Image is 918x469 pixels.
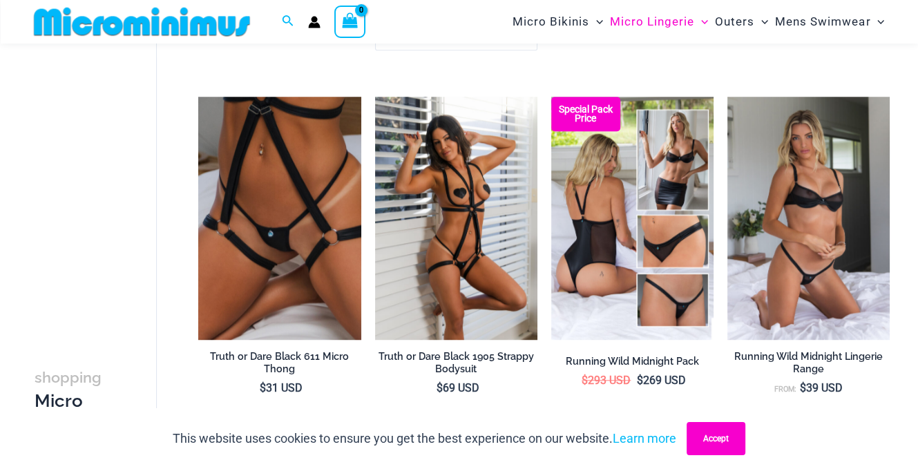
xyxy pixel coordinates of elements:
span: Menu Toggle [694,4,708,39]
iframe: TrustedSite Certified [35,46,159,323]
span: $ [800,381,806,394]
b: Special Pack Price [551,105,620,123]
span: Menu Toggle [754,4,768,39]
bdi: 69 USD [437,381,479,394]
a: All Styles (1) Running Wild Midnight 1052 Top 6512 Bottom 04Running Wild Midnight 1052 Top 6512 B... [551,97,714,341]
span: From: [774,385,796,394]
span: $ [437,381,443,394]
bdi: 31 USD [260,381,303,394]
a: Learn more [613,431,676,446]
p: This website uses cookies to ensure you get the best experience on our website. [173,428,676,449]
button: Accept [687,422,745,455]
a: Running Wild Midnight 1052 Top 6512 Bottom 02Running Wild Midnight 1052 Top 6512 Bottom 05Running... [727,97,890,341]
h2: Running Wild Midnight Pack [551,355,714,368]
h2: Running Wild Midnight Lingerie Range [727,350,890,376]
span: Micro Bikinis [513,4,589,39]
a: Running Wild Midnight Pack [551,355,714,373]
img: Truth or Dare Black Micro 02 [198,97,361,341]
img: Truth or Dare Black 1905 Bodysuit 611 Micro 07 [375,97,537,341]
a: Mens SwimwearMenu ToggleMenu Toggle [772,4,888,39]
span: $ [637,374,643,387]
bdi: 39 USD [800,381,843,394]
nav: Site Navigation [507,2,890,41]
a: Search icon link [282,13,294,30]
a: Truth or Dare Black 1905 Bodysuit 611 Micro 07Truth or Dare Black 1905 Bodysuit 611 Micro 05Truth... [375,97,537,341]
a: OutersMenu ToggleMenu Toggle [711,4,772,39]
a: Micro BikinisMenu ToggleMenu Toggle [509,4,606,39]
h2: Truth or Dare Black 1905 Strappy Bodysuit [375,350,537,376]
img: MM SHOP LOGO FLAT [28,6,256,37]
a: Account icon link [308,16,321,28]
a: Running Wild Midnight Lingerie Range [727,350,890,381]
span: shopping [35,369,102,386]
a: Truth or Dare Black Micro 02Truth or Dare Black 1905 Bodysuit 611 Micro 12Truth or Dare Black 190... [198,97,361,341]
h3: Micro Lingerie [35,365,108,436]
bdi: 269 USD [637,374,686,387]
span: Outers [715,4,754,39]
span: Micro Lingerie [610,4,694,39]
a: View Shopping Cart, empty [334,6,366,37]
a: Truth or Dare Black 611 Micro Thong [198,350,361,381]
img: All Styles (1) [551,97,714,341]
span: Mens Swimwear [775,4,870,39]
span: $ [260,381,266,394]
a: Micro LingerieMenu ToggleMenu Toggle [606,4,711,39]
a: Truth or Dare Black 1905 Strappy Bodysuit [375,350,537,381]
span: Menu Toggle [870,4,884,39]
span: Menu Toggle [589,4,603,39]
h2: Truth or Dare Black 611 Micro Thong [198,350,361,376]
span: $ [582,374,588,387]
img: Running Wild Midnight 1052 Top 6512 Bottom 02 [727,97,890,341]
bdi: 293 USD [582,374,631,387]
